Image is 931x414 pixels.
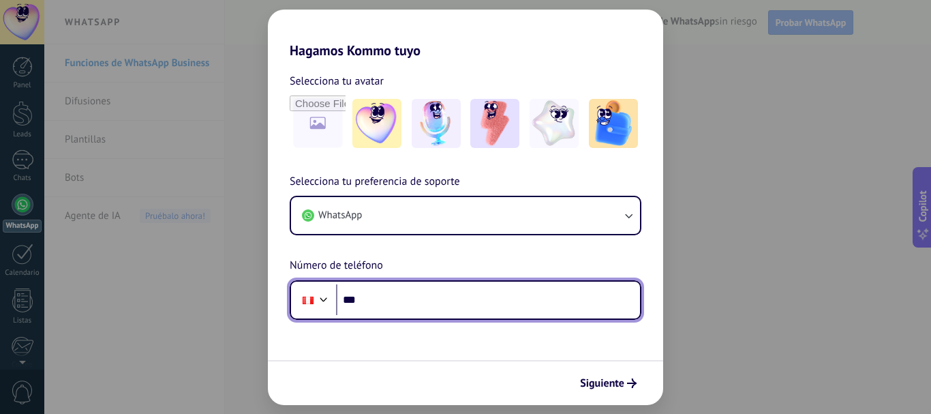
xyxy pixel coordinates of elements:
h2: Hagamos Kommo tuyo [268,10,663,59]
span: Selecciona tu preferencia de soporte [290,173,460,191]
button: WhatsApp [291,197,640,234]
img: -4.jpeg [530,99,579,148]
span: Siguiente [580,379,624,388]
img: -1.jpeg [352,99,401,148]
span: WhatsApp [318,209,362,222]
button: Siguiente [574,372,643,395]
span: Número de teléfono [290,257,383,275]
img: -3.jpeg [470,99,519,148]
img: -2.jpeg [412,99,461,148]
img: -5.jpeg [589,99,638,148]
div: Peru: + 51 [295,286,321,314]
span: Selecciona tu avatar [290,72,384,90]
